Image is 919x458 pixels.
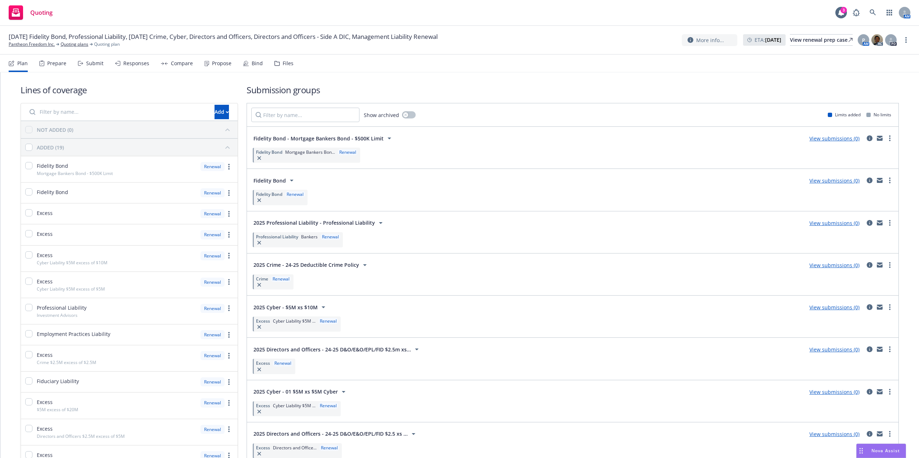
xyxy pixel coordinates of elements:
[251,258,371,272] button: 2025 Crime - 24-25 Deductible Crime Policy
[200,188,225,197] div: Renewal
[809,431,860,437] a: View submissions (0)
[253,219,375,226] span: 2025 Professional Liability - Professional Liability
[37,251,53,259] span: Excess
[123,60,149,66] div: Responses
[37,142,233,153] button: ADDED (19)
[225,162,233,171] a: more
[256,191,282,197] span: Fidelity Bond
[301,234,318,240] span: Bankers
[875,219,884,227] a: mail
[37,377,79,385] span: Fiduciary Liability
[256,276,268,282] span: Crime
[865,176,874,185] a: circleInformation
[225,230,233,239] a: more
[37,278,53,285] span: Excess
[253,304,318,311] span: 2025 Cyber - $5M xs $10M
[882,5,897,20] a: Switch app
[865,134,874,143] a: circleInformation
[252,60,263,66] div: Bind
[885,387,894,396] a: more
[253,388,338,395] span: 2025 Cyber - 01 $5M xs $5M Cyber
[37,398,53,406] span: Excess
[251,427,420,441] button: 2025 Directors and Officers - 24-25 D&O/E&O/EPL/FID $2.5 xs ...
[318,318,338,324] div: Renewal
[6,3,56,23] a: Quoting
[809,389,860,395] a: View submissions (0)
[256,318,270,324] span: Excess
[200,209,225,218] div: Renewal
[225,331,233,339] a: more
[285,191,305,197] div: Renewal
[849,5,863,20] a: Report a Bug
[253,430,408,437] span: 2025 Directors and Officers - 24-25 D&O/E&O/EPL/FID $2.5 xs ...
[885,430,894,438] a: more
[225,399,233,407] a: more
[273,403,315,409] span: Cyber Liability $5M ...
[17,60,28,66] div: Plan
[790,35,853,45] div: View renewal prep case
[251,131,396,145] button: Fidelity Bond - Mortgage Bankers Bond - $500K Limit
[866,112,891,118] div: No limits
[865,387,874,396] a: circleInformation
[200,278,225,287] div: Renewal
[809,220,860,226] a: View submissions (0)
[696,36,724,44] span: More info...
[225,189,233,197] a: more
[875,430,884,438] a: mail
[856,444,906,458] button: Nova Assist
[321,234,340,240] div: Renewal
[37,144,64,151] div: ADDED (19)
[809,177,860,184] a: View submissions (0)
[875,345,884,354] a: mail
[37,188,68,196] span: Fidelity Bond
[251,216,387,230] button: 2025 Professional Liability - Professional Liability
[865,261,874,269] a: circleInformation
[37,260,107,266] span: Cyber Liability $5M excess of $10M
[9,32,438,41] span: [DATE] Fidelity Bond, Professional Liability, [DATE] Crime, Cyber, Directors and Officers, Direct...
[682,34,737,46] button: More info...
[251,108,359,122] input: Filter by name...
[285,149,335,155] span: Mortgage Bankers Bon...
[37,359,96,365] span: Crime $2.5M excess of $2.5M
[247,84,899,96] h1: Submission groups
[225,304,233,313] a: more
[37,286,105,292] span: Cyber Liability $5M excess of $5M
[225,425,233,434] a: more
[885,303,894,311] a: more
[37,304,87,311] span: Professional Liability
[319,445,339,451] div: Renewal
[37,351,53,359] span: Excess
[875,176,884,185] a: mail
[251,385,350,399] button: 2025 Cyber - 01 $5M xs $5M Cyber
[251,173,298,188] button: Fidelity Bond
[273,318,315,324] span: Cyber Liability $5M ...
[256,403,270,409] span: Excess
[9,41,55,48] a: Pantheon Freedom Inc.
[251,342,423,356] button: 2025 Directors and Officers - 24-25 D&O/E&O/EPL/FID $2.5m xs...
[840,7,847,13] div: 3
[871,448,900,454] span: Nova Assist
[200,351,225,360] div: Renewal
[875,303,884,311] a: mail
[885,345,894,354] a: more
[862,36,865,44] span: P
[225,251,233,260] a: more
[885,261,894,269] a: more
[765,36,781,43] strong: [DATE]
[871,34,883,46] img: photo
[200,304,225,313] div: Renewal
[37,124,233,135] button: NOT ADDED (0)
[865,303,874,311] a: circleInformation
[256,149,282,155] span: Fidelity Bond
[857,444,866,458] div: Drag to move
[885,219,894,227] a: more
[37,425,53,432] span: Excess
[338,149,358,155] div: Renewal
[94,41,120,48] span: Quoting plan
[251,300,330,314] button: 2025 Cyber - $5M xs $10M
[25,105,210,119] input: Filter by name...
[809,304,860,311] a: View submissions (0)
[809,135,860,142] a: View submissions (0)
[37,407,78,413] span: $5M excess of $20M
[30,10,53,15] span: Quoting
